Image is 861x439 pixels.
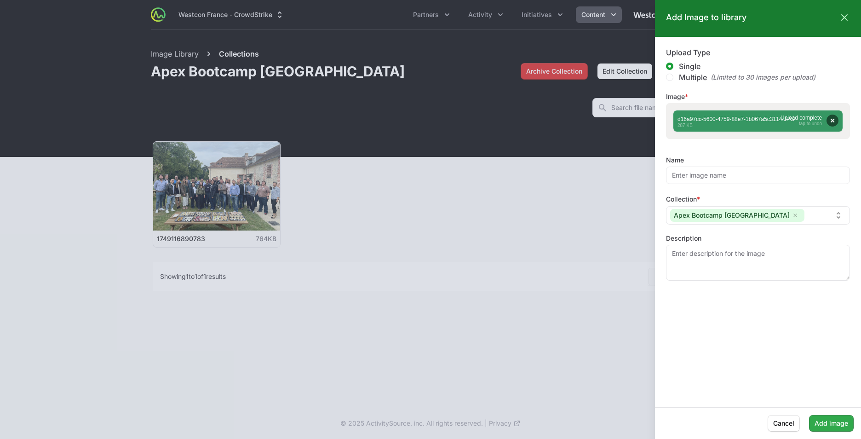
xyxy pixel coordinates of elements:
span: Add image [815,418,848,429]
label: Name [666,156,850,165]
h2: Add Image to library [666,11,746,24]
label: Description [666,234,850,243]
span: Multiple [679,72,707,83]
button: Add image [809,415,854,432]
label: Collection [666,195,700,204]
label: Upload Type [666,48,850,57]
span: (Limited to 30 images per upload) [711,73,815,82]
span: Apex Bootcamp [GEOGRAPHIC_DATA] [670,209,804,222]
input: Enter image name [666,167,850,184]
span: Single [679,61,700,72]
button: Cancel [768,415,800,432]
span: Cancel [773,418,794,429]
label: Image [666,92,850,101]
